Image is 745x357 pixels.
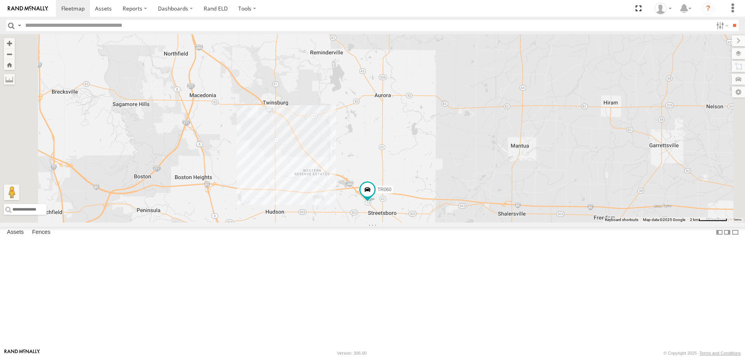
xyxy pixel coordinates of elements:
label: Hide Summary Table [731,227,739,238]
button: Zoom Home [4,59,15,70]
a: Terms and Conditions [700,351,741,355]
span: TR060 [378,187,392,192]
div: Version: 306.00 [337,351,367,355]
label: Map Settings [732,87,745,98]
div: George Steele [652,3,674,14]
span: Map data ©2025 Google [643,218,685,222]
button: Zoom out [4,49,15,59]
label: Assets [3,227,28,238]
img: rand-logo.svg [8,6,48,11]
label: Measure [4,74,15,85]
a: Terms (opens in new tab) [733,218,742,221]
button: Map Scale: 2 km per 70 pixels [688,217,729,223]
span: 2 km [690,218,698,222]
button: Zoom in [4,38,15,49]
label: Fences [28,227,54,238]
i: ? [702,2,714,15]
label: Search Filter Options [713,20,730,31]
label: Search Query [16,20,23,31]
div: © Copyright 2025 - [664,351,741,355]
label: Dock Summary Table to the Right [723,227,731,238]
button: Keyboard shortcuts [605,217,638,223]
button: Drag Pegman onto the map to open Street View [4,185,19,200]
label: Dock Summary Table to the Left [716,227,723,238]
a: Visit our Website [4,349,40,357]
